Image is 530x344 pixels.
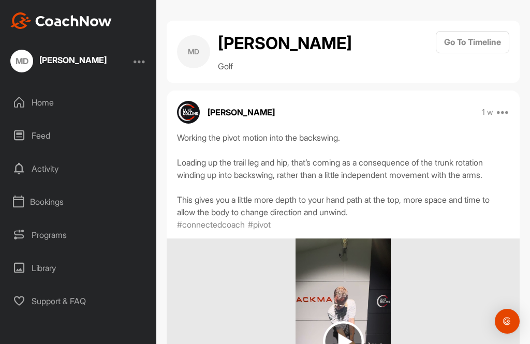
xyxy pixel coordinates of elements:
[218,60,352,72] p: Golf
[495,309,520,334] div: Open Intercom Messenger
[177,131,509,218] div: Working the pivot motion into the backswing. Loading up the trail leg and hip, that’s coming as a...
[6,189,152,215] div: Bookings
[6,156,152,182] div: Activity
[10,12,112,29] img: CoachNow
[218,31,352,56] h2: [PERSON_NAME]
[6,123,152,148] div: Feed
[6,288,152,314] div: Support & FAQ
[39,56,107,64] div: [PERSON_NAME]
[177,35,210,68] div: MD
[177,101,200,124] img: avatar
[436,31,509,72] a: Go To Timeline
[177,218,245,231] p: #connectedcoach
[248,218,271,231] p: #pivot
[436,31,509,53] button: Go To Timeline
[482,107,493,117] p: 1 w
[6,89,152,115] div: Home
[6,255,152,281] div: Library
[10,50,33,72] div: MD
[208,106,275,118] p: [PERSON_NAME]
[6,222,152,248] div: Programs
